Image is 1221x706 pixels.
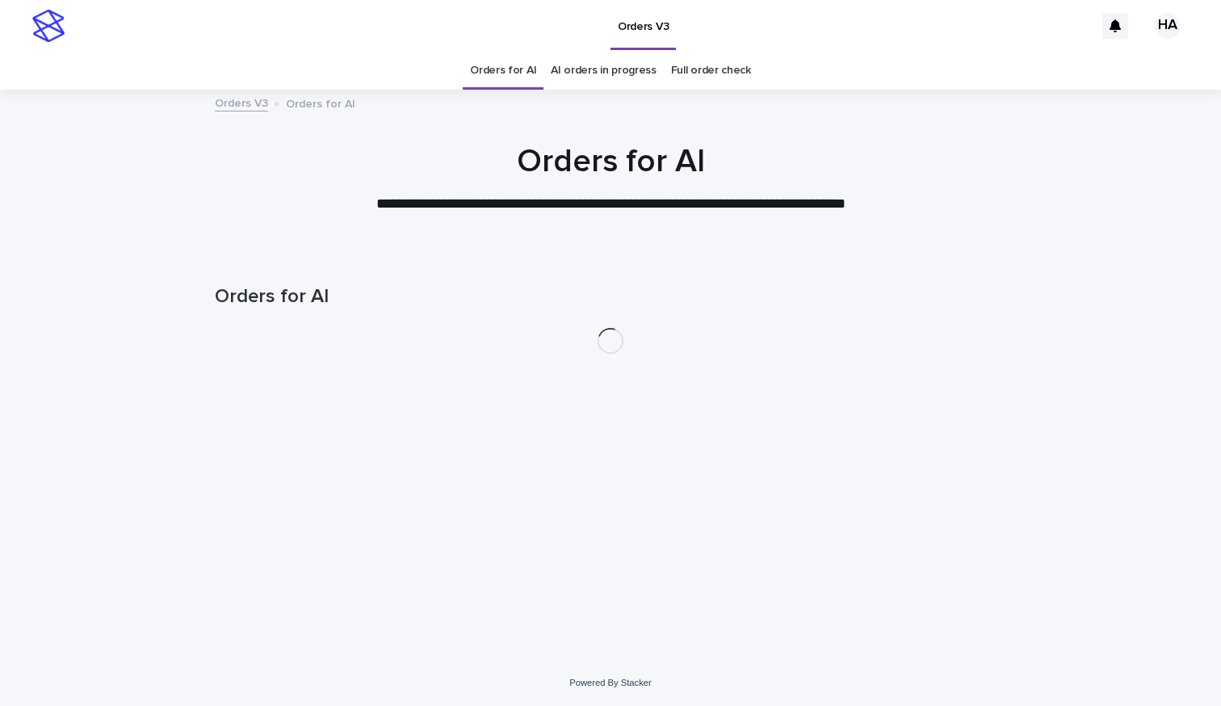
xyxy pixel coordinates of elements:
img: stacker-logo-s-only.png [32,10,65,42]
div: HA [1155,13,1181,39]
a: Powered By Stacker [569,678,651,687]
a: Orders V3 [215,93,268,111]
p: Orders for AI [286,94,355,111]
h1: Orders for AI [215,285,1006,309]
h1: Orders for AI [215,142,1006,181]
a: Full order check [671,52,751,90]
a: AI orders in progress [551,52,657,90]
a: Orders for AI [470,52,536,90]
